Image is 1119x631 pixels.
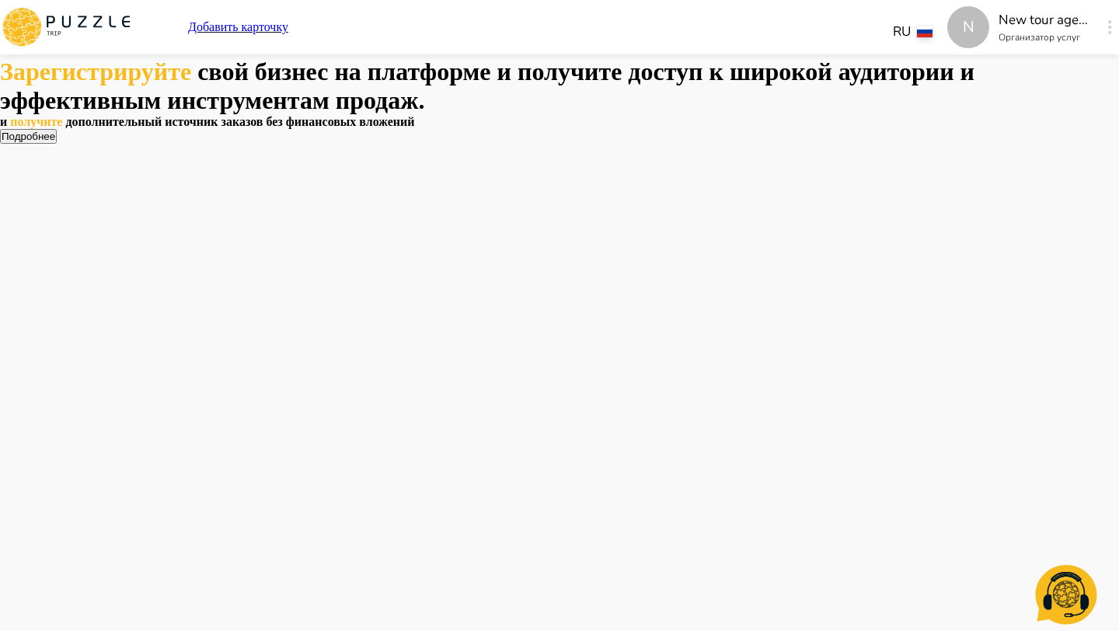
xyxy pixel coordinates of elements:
span: и [960,58,974,85]
span: бизнес [255,58,335,85]
span: вложений [359,115,414,128]
p: RU [893,22,911,42]
span: без [266,115,285,128]
span: к [709,58,729,85]
p: Организатор услуг [999,30,1092,44]
span: продаж. [336,86,425,114]
span: аудитории [838,58,960,85]
img: lang [917,26,932,37]
span: широкой [730,58,838,85]
a: Добавить карточку [188,20,288,34]
span: заказов [221,115,266,128]
span: дополнительный [65,115,165,128]
p: New tour agency [999,10,1092,30]
span: финансовых [286,115,360,128]
span: платформе [368,58,497,85]
span: доступ [628,58,709,85]
span: получите [518,58,628,85]
span: инструментам [167,86,335,114]
span: свой [197,58,255,85]
span: получите [10,115,65,128]
div: N [947,6,989,48]
span: и [497,58,518,85]
span: источник [165,115,221,128]
span: на [334,58,367,85]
